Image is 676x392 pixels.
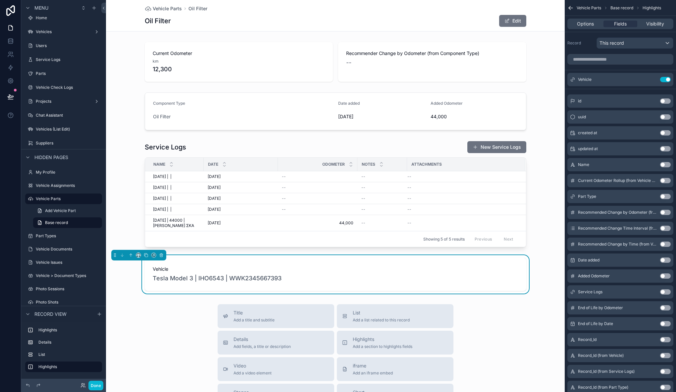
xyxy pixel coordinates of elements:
a: Tesla Model 3 | IHO6543 | WWK2345667393 [153,274,282,283]
label: Chat Assistant [36,113,101,118]
a: My Profile [25,167,102,178]
span: Odometer [322,162,345,167]
span: Add a section to highlights fields [353,344,412,349]
label: Vehicles [36,29,91,34]
label: Part Types [36,233,101,239]
a: Vehicle Parts [25,194,102,204]
button: DetailsAdd fields, a title or description [218,331,334,355]
span: Record view [34,311,67,317]
span: List [353,309,410,316]
label: Vehicle Issues [36,260,101,265]
label: Parts [36,71,101,76]
span: Attachments [411,162,442,167]
label: Photo Sessions [36,286,101,292]
span: Vehicle Parts [153,5,182,12]
button: VideoAdd a video element [218,357,334,381]
button: ListAdd a list related to this record [337,304,453,328]
a: Add Vehicle Part [33,205,102,216]
button: HighlightsAdd a section to highlights fields [337,331,453,355]
span: End of Life by Odometer [578,305,623,310]
a: Chat Assistant [25,110,102,121]
a: Users [25,40,102,51]
button: TitleAdd a title and subtitle [218,304,334,328]
span: Add an iframe embed [353,370,393,376]
button: Done [88,381,103,390]
label: Photo Shots [36,300,101,305]
a: Vehicle Issues [25,257,102,268]
label: Projects [36,99,91,104]
label: Highlights [38,364,97,369]
a: Vehicles [25,27,102,37]
label: List [38,352,99,357]
label: Vehicle Assignments [36,183,101,188]
span: Date [208,162,218,167]
span: Vehicle [153,266,518,272]
span: id [578,98,581,104]
span: Showing 5 of 5 results [423,237,465,242]
label: Vehicle Check Logs [36,85,101,90]
a: Vehicle Check Logs [25,82,102,93]
span: Fields [614,21,627,27]
span: Record_Id (from Service Logs) [578,369,635,374]
label: Users [36,43,101,48]
a: Projects [25,96,102,107]
span: Notes [362,162,375,167]
label: Service Logs [36,57,101,62]
a: Photo Sessions [25,284,102,294]
span: Video [234,363,272,369]
a: Oil Filter [188,5,207,12]
span: Add a video element [234,370,272,376]
span: Title [234,309,275,316]
a: Vehicles (List Edit) [25,124,102,135]
span: Recommended Change Time Interval (from Vehicle > Part Type Default) [578,226,657,231]
span: Vehicle [578,77,592,82]
span: Date added [578,257,599,263]
label: Vehicle Parts [36,196,98,201]
h1: Oil Filter [145,16,171,26]
span: Add a title and subtitle [234,317,275,323]
span: Recommended Change by Odometer (from Vehicle > Part Type Default) [578,210,657,215]
span: Visibility [646,21,664,27]
label: Home [36,15,101,21]
a: Part Types [25,231,102,241]
a: Vehicle Parts [145,5,182,12]
label: Vehicles (List Edit) [36,127,101,132]
span: End of Life by Date [578,321,613,326]
a: Vehicle > Document Types [25,270,102,281]
label: Suppliers [36,140,101,146]
span: Name [153,162,165,167]
span: Base record [45,220,68,225]
span: Vehicle Parts [577,5,601,11]
a: Parts [25,68,102,79]
span: Recommended Change by Time (from Vehicle > Part Type Default) [578,242,657,247]
span: Add a list related to this record [353,317,410,323]
span: Menu [34,5,48,11]
a: Service Logs [25,54,102,65]
a: Home [25,13,102,23]
label: Highlights [38,327,99,333]
span: Hidden pages [34,154,68,161]
span: Name [578,162,589,167]
span: iframe [353,363,393,369]
span: Record_Id [578,337,597,342]
span: Added Odometer [578,273,610,279]
div: scrollable content [21,322,106,379]
a: Base record [33,217,102,228]
button: This record [597,37,673,49]
span: created at [578,130,597,136]
span: Add Vehicle Part [45,208,76,213]
span: Part Type [578,194,596,199]
a: Vehicle Documents [25,244,102,254]
label: Vehicle Documents [36,247,101,252]
span: Add fields, a title or description [234,344,291,349]
label: Vehicle > Document Types [36,273,101,278]
span: Details [234,336,291,343]
span: Base record [610,5,633,11]
span: This record [599,40,624,46]
label: Record [567,40,594,46]
span: Current Odometer Rollup (from Vehicle Check Logs) (from Vehicle) [578,178,657,183]
span: Record_Id (from Vehicle) [578,353,624,358]
span: Highlights [643,5,661,11]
